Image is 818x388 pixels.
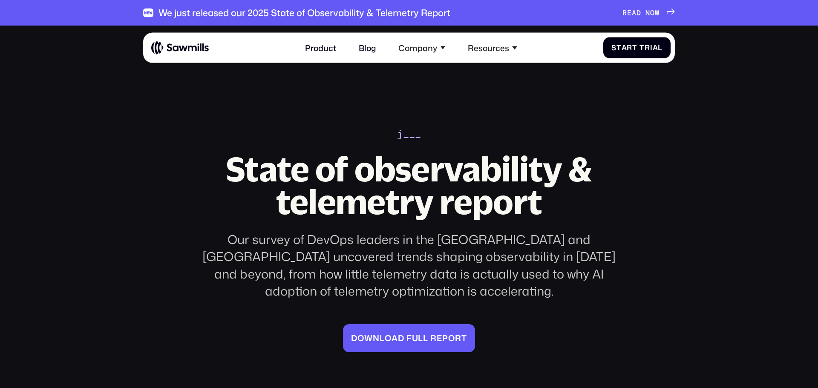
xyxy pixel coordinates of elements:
div: We just released our 2025 State of Observability & Telemetry Report [158,7,450,18]
span: l [658,43,662,52]
span: R [622,9,627,17]
span: u [412,333,418,343]
span: e [437,333,442,343]
span: a [653,43,658,52]
span: D [637,9,641,17]
span: S [611,43,616,52]
span: l [380,333,385,343]
span: t [461,333,467,343]
span: t [632,43,637,52]
a: Product [299,37,343,59]
span: A [632,9,637,17]
span: o [448,333,455,343]
span: t [616,43,622,52]
span: T [639,43,645,52]
span: p [442,333,448,343]
span: r [645,43,650,52]
span: O [650,9,655,17]
a: Downloadfullreport [343,324,475,352]
span: N [645,9,650,17]
a: StartTrial [603,37,671,58]
span: r [627,43,632,52]
div: Company [398,43,437,52]
span: d [398,333,404,343]
span: r [455,333,461,343]
span: a [622,43,627,52]
a: READNOW [622,9,675,17]
span: E [627,9,632,17]
span: r [430,333,437,343]
span: i [650,43,653,52]
h2: State of observability & telemetry report [192,152,626,219]
span: f [406,333,412,343]
div: Resources [468,43,509,52]
div: Our survey of DevOps leaders in the [GEOGRAPHIC_DATA] and [GEOGRAPHIC_DATA] uncovered trends shap... [192,231,626,299]
span: n [373,333,380,343]
span: w [364,333,373,343]
span: o [385,333,392,343]
span: l [423,333,428,343]
span: a [392,333,398,343]
span: D [351,333,357,343]
a: Blog [352,37,382,59]
span: o [357,333,364,343]
span: W [655,9,660,17]
div: j___ [397,128,421,140]
span: l [418,333,423,343]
